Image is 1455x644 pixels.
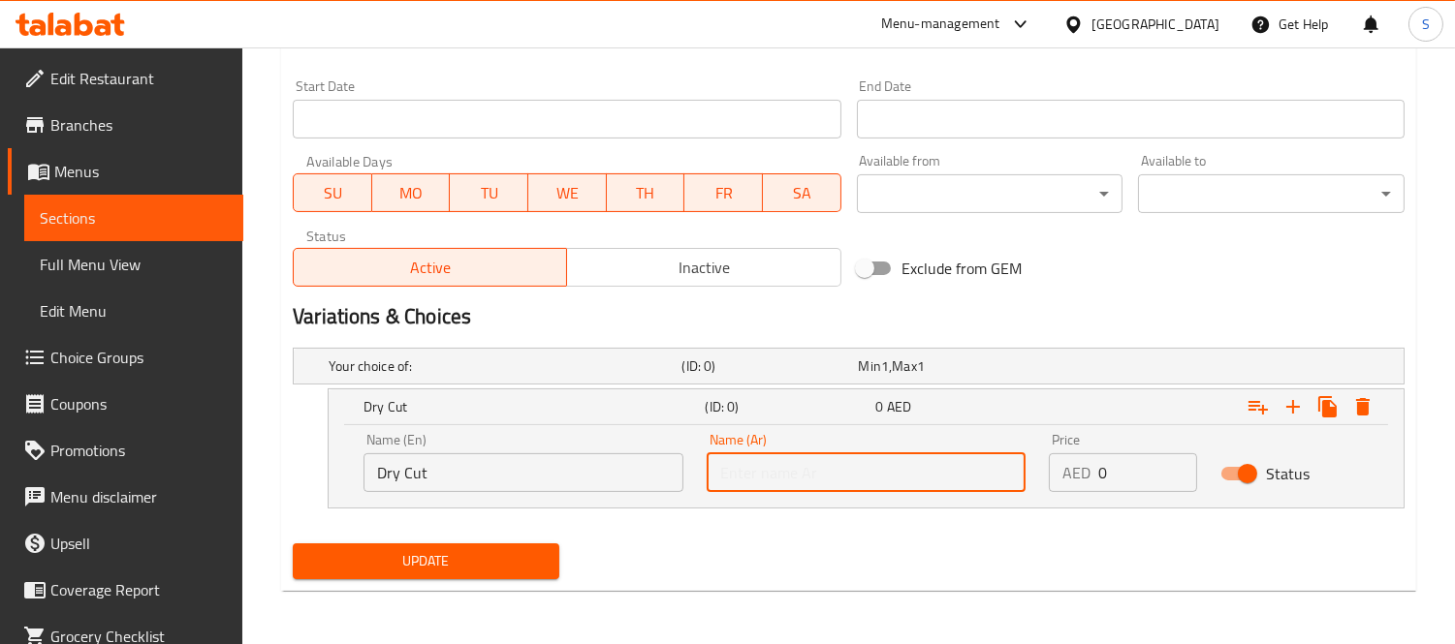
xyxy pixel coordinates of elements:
[450,173,528,212] button: TU
[902,257,1023,280] span: Exclude from GEM
[301,179,364,207] span: SU
[607,173,685,212] button: TH
[692,179,755,207] span: FR
[372,173,451,212] button: MO
[1266,462,1310,485] span: Status
[1091,14,1219,35] div: [GEOGRAPHIC_DATA]
[40,206,228,230] span: Sections
[40,299,228,322] span: Edit Menu
[575,254,833,282] span: Inactive
[364,453,683,492] input: Enter name En
[458,179,521,207] span: TU
[8,334,243,381] a: Choice Groups
[881,353,889,379] span: 1
[887,394,911,419] span: AED
[763,173,841,212] button: SA
[294,349,1404,383] div: Expand
[50,113,228,137] span: Branches
[24,195,243,241] a: Sections
[1422,14,1430,35] span: S
[380,179,443,207] span: MO
[705,397,868,416] h5: (ID: 0)
[1098,453,1197,492] input: Please enter price
[24,288,243,334] a: Edit Menu
[293,302,1405,331] h2: Variations & Choices
[293,248,567,287] button: Active
[50,67,228,90] span: Edit Restaurant
[8,474,243,520] a: Menu disclaimer
[329,356,674,376] h5: Your choice of:
[1062,461,1091,484] p: AED
[8,102,243,148] a: Branches
[1311,389,1345,424] button: Clone new choice
[50,439,228,462] span: Promotions
[615,179,678,207] span: TH
[40,253,228,276] span: Full Menu View
[876,394,884,419] span: 0
[293,173,372,212] button: SU
[329,389,1404,424] div: Expand
[566,248,840,287] button: Inactive
[54,160,228,183] span: Menus
[859,353,881,379] span: Min
[50,532,228,555] span: Upsell
[681,356,850,376] h5: (ID: 0)
[771,179,834,207] span: SA
[364,397,697,416] h5: Dry Cut
[301,254,559,282] span: Active
[8,520,243,567] a: Upsell
[1241,389,1276,424] button: Add choice group
[8,148,243,195] a: Menus
[293,543,559,579] button: Update
[684,173,763,212] button: FR
[1276,389,1311,424] button: Add new choice
[8,381,243,427] a: Coupons
[50,392,228,415] span: Coupons
[308,549,544,573] span: Update
[707,453,1027,492] input: Enter name Ar
[917,353,925,379] span: 1
[8,427,243,474] a: Promotions
[50,578,228,601] span: Coverage Report
[528,173,607,212] button: WE
[8,55,243,102] a: Edit Restaurant
[536,179,599,207] span: WE
[1138,174,1405,213] div: ​
[859,356,1028,376] div: ,
[50,346,228,369] span: Choice Groups
[8,567,243,613] a: Coverage Report
[857,174,1123,213] div: ​
[50,485,228,508] span: Menu disclaimer
[892,353,916,379] span: Max
[24,241,243,288] a: Full Menu View
[881,13,1000,36] div: Menu-management
[1345,389,1380,424] button: Delete Dry Cut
